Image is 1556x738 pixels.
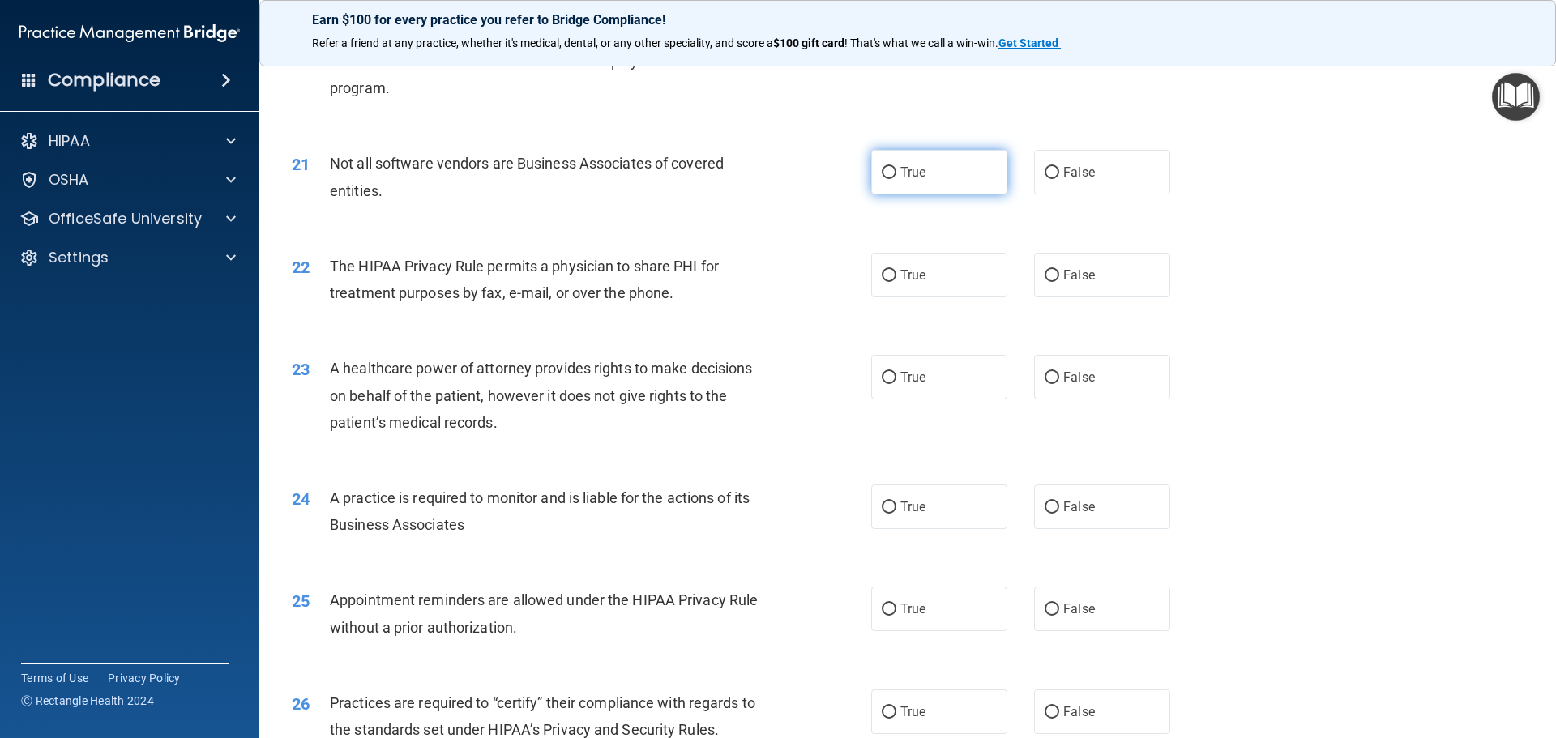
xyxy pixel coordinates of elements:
[900,601,925,616] span: True
[19,17,240,49] img: PMB logo
[108,670,181,686] a: Privacy Policy
[1045,604,1059,616] input: False
[882,706,896,719] input: True
[882,270,896,282] input: True
[21,693,154,709] span: Ⓒ Rectangle Health 2024
[292,694,310,714] span: 26
[19,131,236,151] a: HIPAA
[330,694,755,738] span: Practices are required to “certify” their compliance with regards to the standards set under HIPA...
[998,36,1061,49] a: Get Started
[1063,601,1095,616] span: False
[49,248,109,267] p: Settings
[1492,73,1540,121] button: Open Resource Center
[1045,372,1059,384] input: False
[19,170,236,190] a: OSHA
[998,36,1058,49] strong: Get Started
[312,36,773,49] span: Refer a friend at any practice, whether it's medical, dental, or any other speciality, and score a
[900,704,925,719] span: True
[292,591,310,611] span: 25
[900,164,925,180] span: True
[48,69,160,92] h4: Compliance
[900,499,925,514] span: True
[19,248,236,267] a: Settings
[1063,704,1095,719] span: False
[882,167,896,179] input: True
[312,12,1503,28] p: Earn $100 for every practice you refer to Bridge Compliance!
[292,258,310,277] span: 22
[1045,706,1059,719] input: False
[1063,499,1095,514] span: False
[882,604,896,616] input: True
[330,489,750,533] span: A practice is required to monitor and is liable for the actions of its Business Associates
[773,36,844,49] strong: $100 gift card
[21,670,88,686] a: Terms of Use
[1045,501,1059,514] input: False
[882,501,896,514] input: True
[1063,164,1095,180] span: False
[292,489,310,509] span: 24
[49,209,202,228] p: OfficeSafe University
[292,360,310,379] span: 23
[330,360,752,430] span: A healthcare power of attorney provides rights to make decisions on behalf of the patient, howeve...
[1045,270,1059,282] input: False
[49,131,90,151] p: HIPAA
[1063,267,1095,283] span: False
[844,36,998,49] span: ! That's what we call a win-win.
[1063,369,1095,385] span: False
[330,258,719,301] span: The HIPAA Privacy Rule permits a physician to share PHI for treatment purposes by fax, e-mail, or...
[19,209,236,228] a: OfficeSafe University
[49,170,89,190] p: OSHA
[330,155,724,198] span: Not all software vendors are Business Associates of covered entities.
[330,591,758,635] span: Appointment reminders are allowed under the HIPAA Privacy Rule without a prior authorization.
[292,155,310,174] span: 21
[882,372,896,384] input: True
[900,369,925,385] span: True
[900,267,925,283] span: True
[1045,167,1059,179] input: False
